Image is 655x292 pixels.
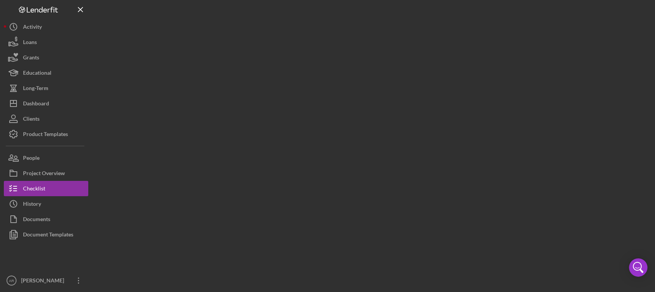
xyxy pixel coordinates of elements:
[4,273,88,288] button: AR[PERSON_NAME]
[19,273,69,290] div: [PERSON_NAME]
[23,34,37,52] div: Loans
[4,34,88,50] button: Loans
[23,166,65,183] div: Project Overview
[23,80,48,98] div: Long-Term
[4,50,88,65] button: Grants
[23,96,49,113] div: Dashboard
[23,212,50,229] div: Documents
[4,80,88,96] button: Long-Term
[23,227,73,244] div: Document Templates
[4,196,88,212] button: History
[4,65,88,80] button: Educational
[9,279,14,283] text: AR
[23,126,68,144] div: Product Templates
[4,212,88,227] button: Documents
[629,258,647,277] div: Open Intercom Messenger
[4,150,88,166] button: People
[23,196,41,213] div: History
[23,19,42,36] div: Activity
[23,65,51,82] div: Educational
[4,166,88,181] button: Project Overview
[23,150,40,167] div: People
[4,19,88,34] button: Activity
[4,181,88,196] button: Checklist
[23,181,45,198] div: Checklist
[23,50,39,67] div: Grants
[4,126,88,142] button: Product Templates
[23,111,40,128] div: Clients
[4,111,88,126] button: Clients
[4,96,88,111] button: Dashboard
[4,227,88,242] button: Document Templates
